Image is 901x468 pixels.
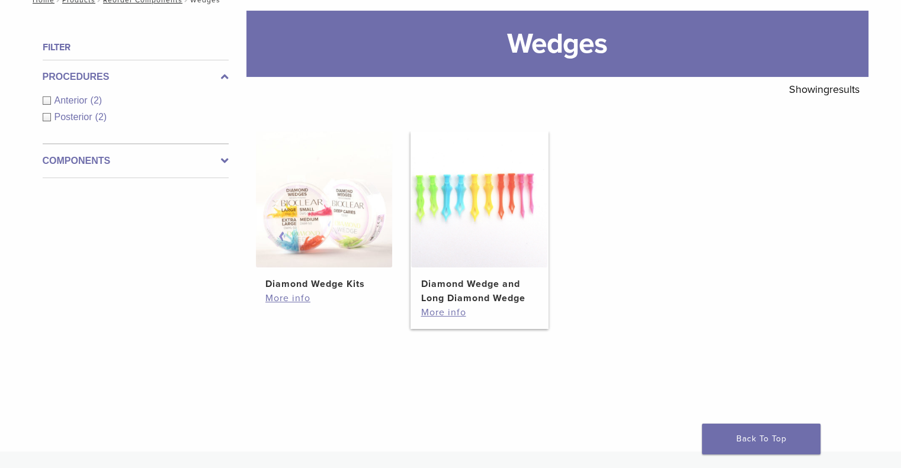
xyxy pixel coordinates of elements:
h2: Diamond Wedge and Long Diamond Wedge [421,277,538,305]
span: (2) [95,112,107,122]
label: Components [43,154,229,168]
a: More info [421,305,538,319]
a: Diamond Wedge KitsDiamond Wedge Kits [255,131,393,291]
img: Diamond Wedge and Long Diamond Wedge [411,131,547,267]
h2: Diamond Wedge Kits [265,277,383,291]
a: More info [265,291,383,305]
label: Procedures [43,70,229,84]
p: Showing results [789,77,860,102]
span: Posterior [54,112,95,122]
img: Diamond Wedge Kits [256,131,392,267]
span: Anterior [54,95,91,105]
h1: Wedges [246,11,868,77]
h4: Filter [43,40,229,54]
span: (2) [91,95,102,105]
a: Back To Top [702,424,820,454]
a: Diamond Wedge and Long Diamond WedgeDiamond Wedge and Long Diamond Wedge [411,131,549,305]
